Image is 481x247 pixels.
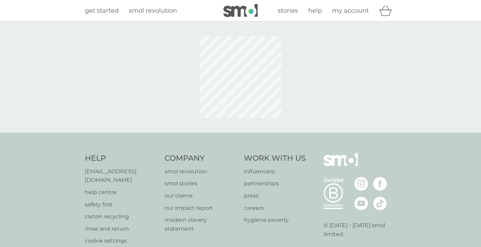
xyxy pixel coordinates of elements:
[308,6,322,16] a: help
[129,7,177,14] span: smol revolution
[165,153,237,164] h4: Company
[129,6,177,16] a: smol revolution
[244,179,306,188] a: partnerships
[324,153,358,176] img: smol
[244,191,306,200] a: press
[85,7,119,14] span: get started
[165,204,237,213] a: our impact report
[278,7,298,14] span: stories
[165,191,237,200] a: our claims
[165,216,237,233] a: modern slavery statement
[379,4,396,17] div: basket
[165,167,237,176] a: smol revolution
[324,221,396,238] p: © [DATE] - [DATE] smol limited
[244,204,306,213] a: careers
[244,167,306,176] a: influencers
[85,6,119,16] a: get started
[354,197,368,210] img: visit the smol Youtube page
[373,177,387,191] img: visit the smol Facebook page
[332,6,369,16] a: my account
[85,224,158,233] a: rinse and return
[165,179,237,188] a: smol stories
[85,212,158,221] a: carton recycling
[85,200,158,209] a: safety first
[85,236,158,245] a: cookie settings
[244,216,306,224] a: hygiene poverty
[223,4,258,17] img: smol
[85,153,158,164] h4: Help
[278,6,298,16] a: stories
[373,197,387,210] img: visit the smol Tiktok page
[332,7,369,14] span: my account
[85,167,158,185] a: [EMAIL_ADDRESS][DOMAIN_NAME]
[244,153,306,164] h4: Work With Us
[308,7,322,14] span: help
[85,188,158,197] a: help centre
[354,177,368,191] img: visit the smol Instagram page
